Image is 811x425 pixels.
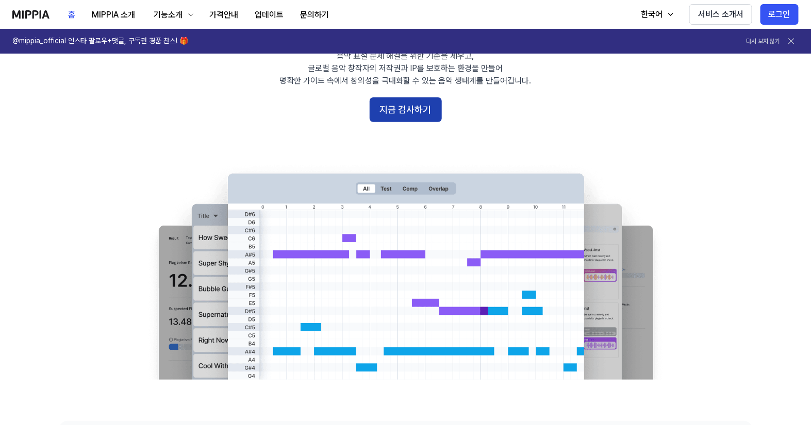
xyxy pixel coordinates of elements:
div: 한국어 [639,8,665,21]
a: 업데이트 [246,1,292,29]
button: 기능소개 [143,5,201,25]
button: 가격안내 [201,5,246,25]
button: 로그인 [760,4,799,25]
a: 홈 [60,1,84,29]
button: MIPPIA 소개 [84,5,143,25]
button: 업데이트 [246,5,292,25]
button: 문의하기 [292,5,337,25]
button: 지금 검사하기 [370,97,442,122]
div: 음악 표절 문제 해결을 위한 기준을 세우고, 글로벌 음악 창작자의 저작권과 IP를 보호하는 환경을 만들어 명확한 가이드 속에서 창의성을 극대화할 수 있는 음악 생태계를 만들어... [280,50,532,87]
img: main Image [138,163,674,380]
button: 한국어 [631,4,681,25]
img: logo [12,10,49,19]
button: 서비스 소개서 [689,4,752,25]
h1: @mippia_official 인스타 팔로우+댓글, 구독권 경품 찬스! 🎁 [12,36,188,46]
button: 다시 보지 않기 [746,37,780,46]
button: 홈 [60,5,84,25]
div: 기능소개 [152,9,185,21]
